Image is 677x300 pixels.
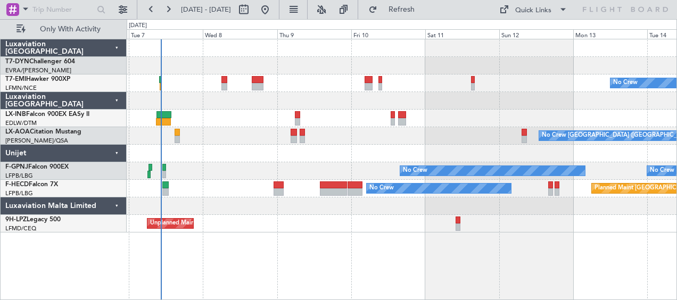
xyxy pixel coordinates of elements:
span: F-GPNJ [5,164,28,170]
a: LFPB/LBG [5,189,33,197]
div: Sun 12 [499,29,573,39]
span: T7-DYN [5,59,29,65]
input: Trip Number [32,2,94,18]
div: Mon 13 [573,29,647,39]
span: LX-AOA [5,129,30,135]
div: Thu 9 [277,29,351,39]
span: [DATE] - [DATE] [181,5,231,14]
a: [PERSON_NAME]/QSA [5,137,68,145]
div: No Crew [650,163,674,179]
a: LFMD/CEQ [5,224,36,232]
button: Refresh [364,1,427,18]
div: No Crew [403,163,427,179]
div: [DATE] [129,21,147,30]
a: 9H-LPZLegacy 500 [5,216,61,223]
div: Sat 11 [425,29,499,39]
span: LX-INB [5,111,26,118]
div: Wed 8 [203,29,277,39]
button: Quick Links [494,1,573,18]
a: EVRA/[PERSON_NAME] [5,66,71,74]
a: T7-DYNChallenger 604 [5,59,75,65]
div: Tue 7 [129,29,203,39]
span: Refresh [379,6,424,13]
div: Unplanned Maint Nice ([GEOGRAPHIC_DATA]) [150,215,276,231]
a: F-HECDFalcon 7X [5,181,58,188]
span: T7-EMI [5,76,26,82]
a: LFMN/NCE [5,84,37,92]
span: 9H-LPZ [5,216,27,223]
span: Only With Activity [28,26,112,33]
a: F-GPNJFalcon 900EX [5,164,69,170]
div: No Crew [613,75,638,91]
span: F-HECD [5,181,29,188]
a: LX-AOACitation Mustang [5,129,81,135]
div: Quick Links [515,5,551,16]
a: LX-INBFalcon 900EX EASy II [5,111,89,118]
div: Fri 10 [351,29,425,39]
div: No Crew [369,180,394,196]
a: LFPB/LBG [5,172,33,180]
a: T7-EMIHawker 900XP [5,76,70,82]
button: Only With Activity [12,21,115,38]
a: EDLW/DTM [5,119,37,127]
